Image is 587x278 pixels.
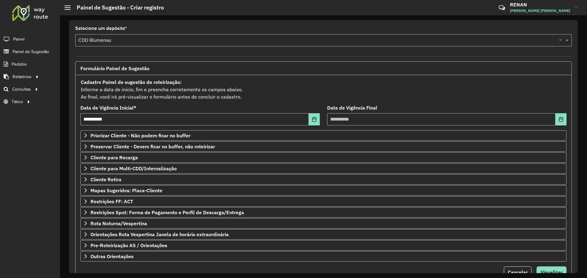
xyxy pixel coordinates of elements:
a: Cliente Retira [80,174,567,185]
span: Cancelar [508,269,528,275]
label: Data de Vigência Final [327,104,377,111]
span: Visualizar [541,269,563,275]
span: Restrições Spot: Forma de Pagamento e Perfil de Descarga/Entrega [90,210,244,215]
strong: Cadastro Painel de sugestão de roteirização: [81,79,182,85]
label: Selecione um depósito [75,25,127,32]
span: Priorizar Cliente - Não podem ficar no buffer [90,133,190,138]
span: Tático [12,99,23,105]
span: Cliente Retira [90,177,121,182]
span: Preservar Cliente - Devem ficar no buffer, não roteirizar [90,144,215,149]
span: Pedidos [12,61,27,67]
span: Rota Noturna/Vespertina [90,221,147,226]
label: Data de Vigência Inicial [80,104,136,111]
span: [PERSON_NAME] [PERSON_NAME] [510,8,570,13]
a: Orientações Rota Vespertina Janela de horário extraordinária [80,229,567,240]
span: Cliente para Multi-CDD/Internalização [90,166,177,171]
a: Mapas Sugeridos: Placa-Cliente [80,185,567,196]
a: Restrições Spot: Forma de Pagamento e Perfil de Descarga/Entrega [80,207,567,218]
span: Relatórios [13,74,31,80]
span: Formulário Painel de Sugestão [80,66,150,71]
span: Restrições FF: ACT [90,199,133,204]
a: Preservar Cliente - Devem ficar no buffer, não roteirizar [80,141,567,152]
span: Mapas Sugeridos: Placa-Cliente [90,188,162,193]
div: Informe a data de inicio, fim e preencha corretamente os campos abaixo. Ao final, você irá pré-vi... [80,78,567,101]
h2: Painel de Sugestão - Criar registro [71,4,164,11]
a: Pre-Roteirização AS / Orientações [80,240,567,251]
a: Outras Orientações [80,251,567,262]
span: Pre-Roteirização AS / Orientações [90,243,167,248]
a: Restrições FF: ACT [80,196,567,207]
span: Outras Orientações [90,254,134,259]
button: Choose Date [309,113,320,125]
span: Clear all [559,37,564,44]
span: Painel [13,36,24,42]
a: Rota Noturna/Vespertina [80,218,567,229]
button: Choose Date [556,113,567,125]
button: Cancelar [504,266,532,278]
button: Visualizar [537,266,567,278]
a: Contato Rápido [495,1,508,14]
a: Cliente para Multi-CDD/Internalização [80,163,567,174]
span: Cliente para Recarga [90,155,138,160]
span: Consultas [12,86,31,92]
span: Painel de Sugestão [13,49,49,55]
a: Cliente para Recarga [80,152,567,163]
span: Orientações Rota Vespertina Janela de horário extraordinária [90,232,229,237]
h3: RENAN [510,2,570,8]
a: Priorizar Cliente - Não podem ficar no buffer [80,130,567,141]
